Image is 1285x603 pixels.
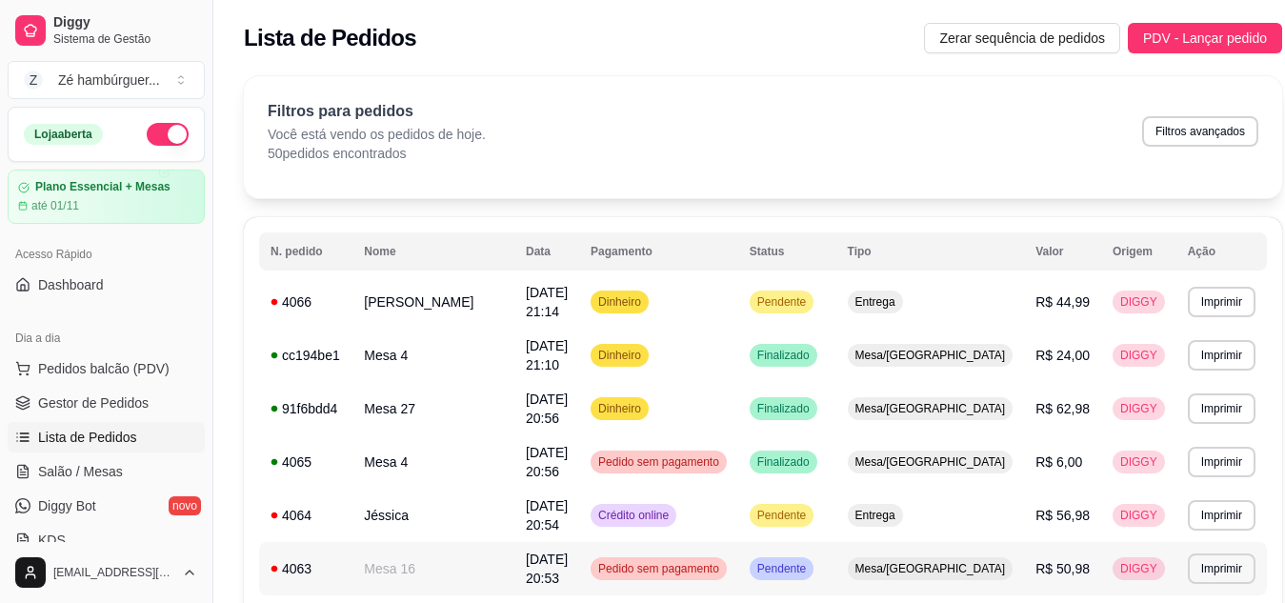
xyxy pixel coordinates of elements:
[1188,553,1255,584] button: Imprimir
[1188,287,1255,317] button: Imprimir
[594,401,645,416] span: Dinheiro
[753,401,813,416] span: Finalizado
[8,61,205,99] button: Select a team
[594,508,673,523] span: Crédito online
[594,454,723,470] span: Pedido sem pagamento
[1116,294,1161,310] span: DIGGY
[271,292,341,312] div: 4066
[8,8,205,53] a: DiggySistema de Gestão
[24,124,103,145] div: Loja aberta
[1143,28,1267,49] span: PDV - Lançar pedido
[271,346,341,365] div: cc194be1
[8,422,205,452] a: Lista de Pedidos
[1116,348,1161,363] span: DIGGY
[579,232,738,271] th: Pagamento
[526,445,568,479] span: [DATE] 20:56
[753,561,810,576] span: Pendente
[268,100,486,123] p: Filtros para pedidos
[58,70,160,90] div: Zé hambúrguer ...
[1188,500,1255,531] button: Imprimir
[24,70,43,90] span: Z
[526,285,568,319] span: [DATE] 21:14
[8,239,205,270] div: Acesso Rápido
[8,456,205,487] a: Salão / Mesas
[1116,454,1161,470] span: DIGGY
[753,454,813,470] span: Finalizado
[35,180,171,194] article: Plano Essencial + Mesas
[852,401,1010,416] span: Mesa/[GEOGRAPHIC_DATA]
[8,388,205,418] a: Gestor de Pedidos
[8,270,205,300] a: Dashboard
[38,531,66,550] span: KDS
[8,323,205,353] div: Dia a dia
[38,359,170,378] span: Pedidos balcão (PDV)
[1024,232,1101,271] th: Valor
[31,198,79,213] article: até 01/11
[147,123,189,146] button: Alterar Status
[38,496,96,515] span: Diggy Bot
[53,14,197,31] span: Diggy
[8,550,205,595] button: [EMAIL_ADDRESS][DOMAIN_NAME]
[1188,393,1255,424] button: Imprimir
[268,125,486,144] p: Você está vendo os pedidos de hoje.
[1035,348,1090,363] span: R$ 24,00
[594,348,645,363] span: Dinheiro
[271,399,341,418] div: 91f6bdd4
[352,435,514,489] td: Mesa 4
[1116,508,1161,523] span: DIGGY
[526,552,568,586] span: [DATE] 20:53
[1035,508,1090,523] span: R$ 56,98
[852,348,1010,363] span: Mesa/[GEOGRAPHIC_DATA]
[259,232,352,271] th: N. pedido
[38,275,104,294] span: Dashboard
[1142,116,1258,147] button: Filtros avançados
[352,275,514,329] td: [PERSON_NAME]
[244,23,416,53] h2: Lista de Pedidos
[852,508,899,523] span: Entrega
[8,491,205,521] a: Diggy Botnovo
[852,454,1010,470] span: Mesa/[GEOGRAPHIC_DATA]
[1188,447,1255,477] button: Imprimir
[352,382,514,435] td: Mesa 27
[1128,23,1282,53] button: PDV - Lançar pedido
[53,31,197,47] span: Sistema de Gestão
[526,392,568,426] span: [DATE] 20:56
[753,348,813,363] span: Finalizado
[1176,232,1267,271] th: Ação
[1035,454,1082,470] span: R$ 6,00
[352,542,514,595] td: Mesa 16
[38,462,123,481] span: Salão / Mesas
[38,393,149,412] span: Gestor de Pedidos
[271,559,341,578] div: 4063
[1116,561,1161,576] span: DIGGY
[594,561,723,576] span: Pedido sem pagamento
[852,294,899,310] span: Entrega
[753,294,810,310] span: Pendente
[1035,294,1090,310] span: R$ 44,99
[38,428,137,447] span: Lista de Pedidos
[526,498,568,533] span: [DATE] 20:54
[836,232,1025,271] th: Tipo
[514,232,579,271] th: Data
[53,565,174,580] span: [EMAIL_ADDRESS][DOMAIN_NAME]
[352,232,514,271] th: Nome
[852,561,1010,576] span: Mesa/[GEOGRAPHIC_DATA]
[271,452,341,472] div: 4065
[8,353,205,384] button: Pedidos balcão (PDV)
[352,329,514,382] td: Mesa 4
[1101,232,1176,271] th: Origem
[271,506,341,525] div: 4064
[1116,401,1161,416] span: DIGGY
[594,294,645,310] span: Dinheiro
[1188,340,1255,371] button: Imprimir
[352,489,514,542] td: Jéssica
[753,508,810,523] span: Pendente
[8,170,205,224] a: Plano Essencial + Mesasaté 01/11
[268,144,486,163] p: 50 pedidos encontrados
[8,525,205,555] a: KDS
[1035,401,1090,416] span: R$ 62,98
[526,338,568,372] span: [DATE] 21:10
[1035,561,1090,576] span: R$ 50,98
[738,232,836,271] th: Status
[939,28,1105,49] span: Zerar sequência de pedidos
